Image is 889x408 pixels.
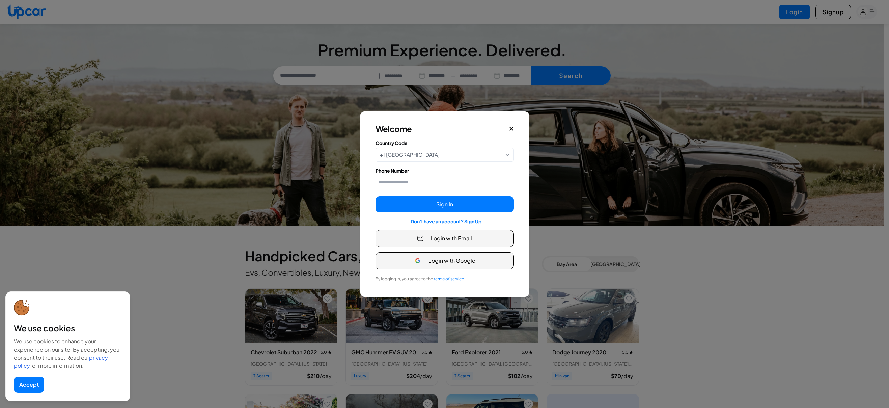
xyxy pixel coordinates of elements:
[509,126,514,132] button: Close
[376,139,514,147] label: Country Code
[430,234,472,243] span: Login with Email
[434,276,465,281] span: terms of service.
[428,257,475,265] span: Login with Google
[376,167,514,174] label: Phone Number
[411,218,481,224] a: Don't have an account? Sign Up
[376,230,514,247] button: Login with Email
[14,337,122,370] div: We use cookies to enhance your experience on our site. By accepting, you consent to their use. Re...
[376,276,465,282] label: By logging in, you agree to the
[417,235,424,242] img: Email Icon
[14,323,122,333] div: We use cookies
[376,252,514,269] button: Login with Google
[14,300,30,316] img: cookie-icon.svg
[376,196,514,212] button: Sign In
[376,123,412,134] h3: Welcome
[380,151,440,159] span: +1 [GEOGRAPHIC_DATA]
[14,377,44,393] button: Accept
[414,257,422,265] img: Google Icon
